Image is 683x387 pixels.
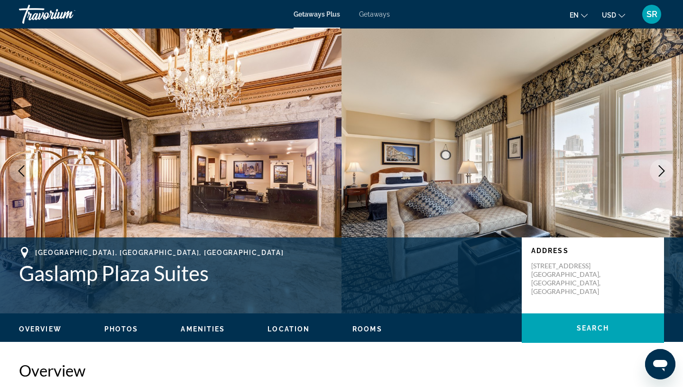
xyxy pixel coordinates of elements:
span: USD [602,11,616,19]
button: User Menu [639,4,664,24]
iframe: Button to launch messaging window [645,349,675,379]
a: Getaways Plus [294,10,340,18]
span: Search [577,324,609,332]
button: Change language [570,8,588,22]
h1: Gaslamp Plaza Suites [19,261,512,285]
button: Previous image [9,159,33,183]
button: Amenities [181,325,225,333]
span: SR [646,9,657,19]
button: Search [522,313,664,343]
p: [STREET_ADDRESS] [GEOGRAPHIC_DATA], [GEOGRAPHIC_DATA], [GEOGRAPHIC_DATA] [531,262,607,296]
a: Travorium [19,2,114,27]
button: Change currency [602,8,625,22]
button: Next image [650,159,674,183]
p: Address [531,247,655,255]
button: Overview [19,325,62,333]
button: Rooms [352,325,382,333]
span: [GEOGRAPHIC_DATA], [GEOGRAPHIC_DATA], [GEOGRAPHIC_DATA] [35,249,284,256]
button: Location [268,325,310,333]
h2: Overview [19,361,664,380]
a: Getaways [359,10,390,18]
span: en [570,11,579,19]
button: Photos [104,325,138,333]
